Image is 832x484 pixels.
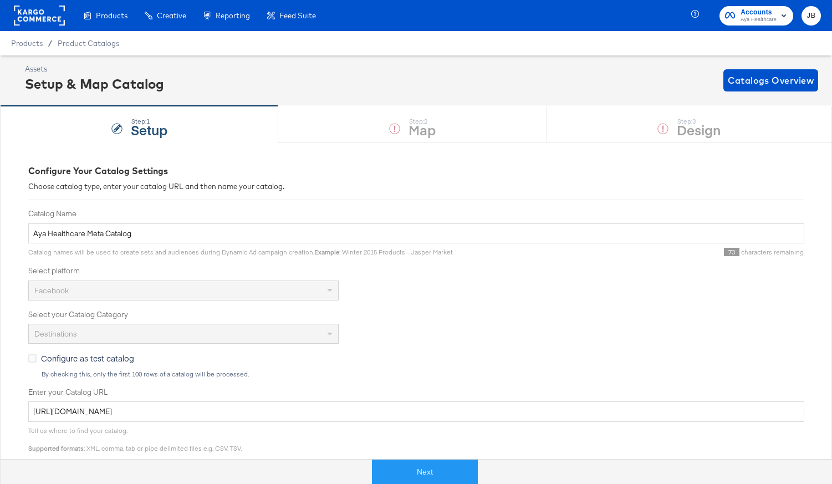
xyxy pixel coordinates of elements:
[28,223,804,244] input: Name your catalog e.g. My Dynamic Product Catalog
[43,39,58,48] span: /
[41,353,134,364] span: Configure as test catalog
[314,248,339,256] strong: Example
[741,16,777,24] span: Aya Healthcare
[58,39,119,48] a: Product Catalogs
[34,329,77,339] span: Destinations
[28,181,804,192] div: Choose catalog type, enter your catalog URL and then name your catalog.
[802,6,821,26] button: JB
[11,39,43,48] span: Products
[279,11,316,20] span: Feed Suite
[28,444,84,452] strong: Supported formats
[25,74,164,93] div: Setup & Map Catalog
[728,73,814,88] span: Catalogs Overview
[28,309,804,320] label: Select your Catalog Category
[41,370,804,378] div: By checking this, only the first 100 rows of a catalog will be processed.
[216,11,250,20] span: Reporting
[741,7,777,18] span: Accounts
[131,118,167,125] div: Step: 1
[28,266,804,276] label: Select platform
[28,165,804,177] div: Configure Your Catalog Settings
[96,11,127,20] span: Products
[131,120,167,139] strong: Setup
[28,248,453,256] span: Catalog names will be used to create sets and audiences during Dynamic Ad campaign creation. : Wi...
[719,6,793,26] button: AccountsAya Healthcare
[806,9,816,22] span: JB
[28,208,804,219] label: Catalog Name
[34,286,69,296] span: Facebook
[28,426,242,452] span: Tell us where to find your catalog. : XML, comma, tab or pipe delimited files e.g. CSV, TSV.
[453,248,804,257] div: characters remaining
[28,387,804,398] label: Enter your Catalog URL
[723,69,818,91] button: Catalogs Overview
[28,401,804,422] input: Enter Catalog URL, e.g. http://www.example.com/products.xml
[724,248,739,256] span: 73
[157,11,186,20] span: Creative
[25,64,164,74] div: Assets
